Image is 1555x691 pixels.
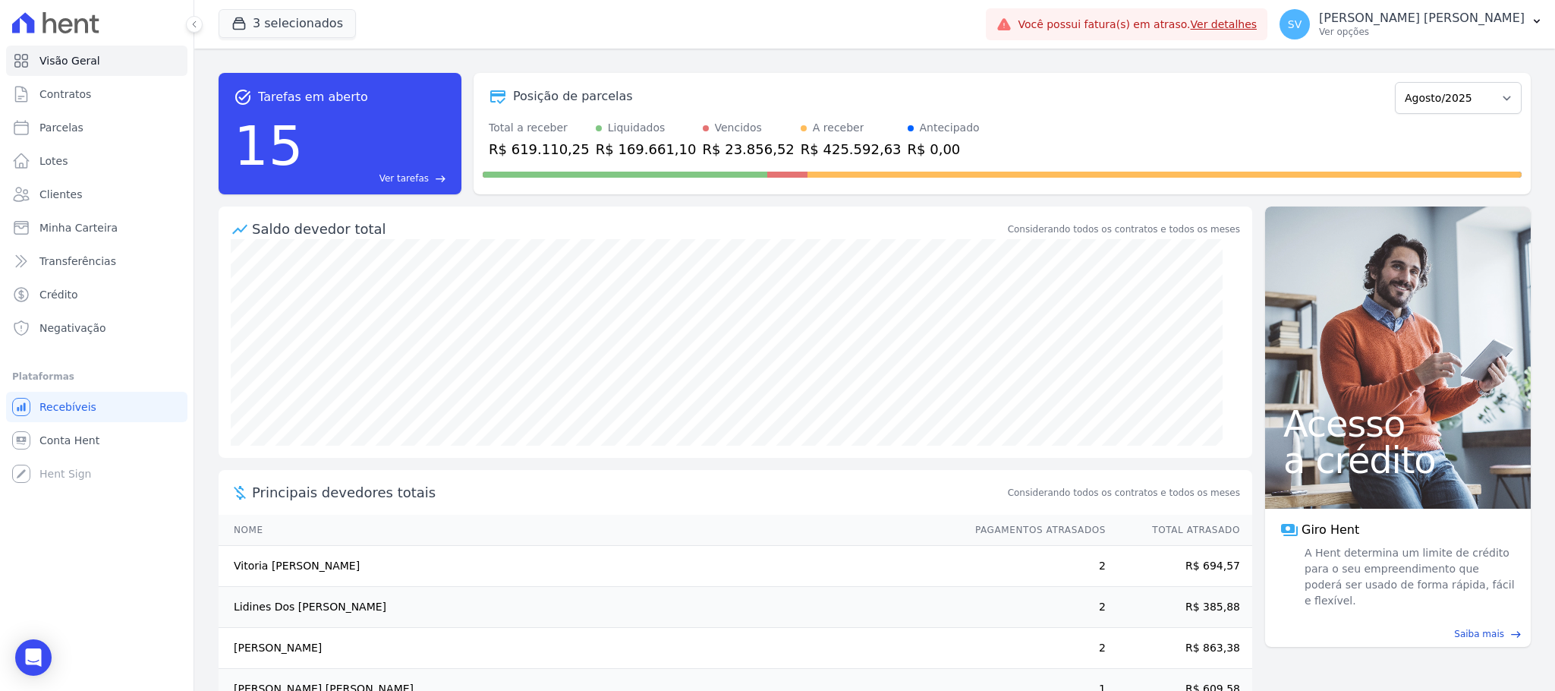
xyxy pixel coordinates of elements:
span: east [435,173,446,185]
span: Você possui fatura(s) em atraso. [1018,17,1257,33]
div: Considerando todos os contratos e todos os meses [1008,222,1240,236]
div: Saldo devedor total [252,219,1005,239]
td: R$ 694,57 [1106,546,1252,587]
a: Saiba mais east [1274,627,1522,641]
a: Parcelas [6,112,187,143]
span: Lotes [39,153,68,169]
button: 3 selecionados [219,9,356,38]
div: Vencidos [715,120,762,136]
div: Open Intercom Messenger [15,639,52,676]
a: Visão Geral [6,46,187,76]
a: Clientes [6,179,187,210]
span: Visão Geral [39,53,100,68]
div: R$ 169.661,10 [596,139,697,159]
span: Crédito [39,287,78,302]
span: Giro Hent [1302,521,1359,539]
span: A Hent determina um limite de crédito para o seu empreendimento que poderá ser usado de forma ráp... [1302,545,1516,609]
span: task_alt [234,88,252,106]
a: Crédito [6,279,187,310]
td: Vitoria [PERSON_NAME] [219,546,961,587]
a: Minha Carteira [6,213,187,243]
span: Considerando todos os contratos e todos os meses [1008,486,1240,500]
span: Tarefas em aberto [258,88,368,106]
div: Total a receber [489,120,590,136]
a: Contratos [6,79,187,109]
div: R$ 425.592,63 [801,139,902,159]
p: Ver opções [1319,26,1525,38]
th: Total Atrasado [1106,515,1252,546]
span: Clientes [39,187,82,202]
div: R$ 23.856,52 [703,139,795,159]
span: Acesso [1283,405,1513,442]
td: R$ 863,38 [1106,628,1252,669]
span: Principais devedores totais [252,482,1005,503]
span: east [1510,629,1522,640]
button: SV [PERSON_NAME] [PERSON_NAME] Ver opções [1267,3,1555,46]
span: Transferências [39,254,116,269]
td: 2 [961,628,1106,669]
a: Conta Hent [6,425,187,456]
span: Contratos [39,87,91,102]
span: Ver tarefas [379,172,429,185]
td: 2 [961,587,1106,628]
td: Lidines Dos [PERSON_NAME] [219,587,961,628]
span: Parcelas [39,120,83,135]
span: Recebíveis [39,399,96,415]
div: Antecipado [920,120,980,136]
a: Transferências [6,246,187,276]
td: 2 [961,546,1106,587]
p: [PERSON_NAME] [PERSON_NAME] [1319,11,1525,26]
th: Pagamentos Atrasados [961,515,1106,546]
div: Plataformas [12,368,181,386]
div: 15 [234,106,304,185]
span: Minha Carteira [39,220,118,235]
a: Negativação [6,313,187,343]
span: Conta Hent [39,433,99,448]
span: Negativação [39,320,106,336]
div: R$ 619.110,25 [489,139,590,159]
span: a crédito [1283,442,1513,478]
td: [PERSON_NAME] [219,628,961,669]
td: R$ 385,88 [1106,587,1252,628]
a: Ver tarefas east [310,172,446,185]
a: Ver detalhes [1191,18,1258,30]
a: Lotes [6,146,187,176]
th: Nome [219,515,961,546]
div: A receber [813,120,864,136]
span: SV [1288,19,1302,30]
a: Recebíveis [6,392,187,422]
div: Posição de parcelas [513,87,633,106]
div: R$ 0,00 [908,139,980,159]
span: Saiba mais [1454,627,1504,641]
div: Liquidados [608,120,666,136]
